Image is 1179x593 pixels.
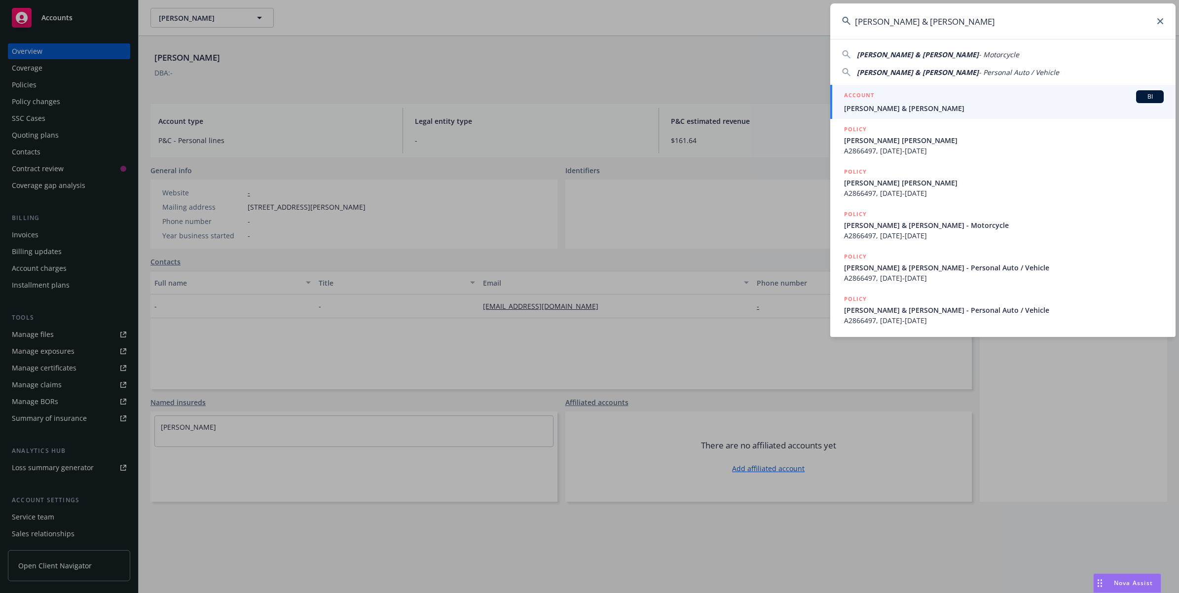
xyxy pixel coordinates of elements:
span: [PERSON_NAME] [PERSON_NAME] [844,135,1164,146]
a: POLICY[PERSON_NAME] & [PERSON_NAME] - MotorcycleA2866497, [DATE]-[DATE] [830,204,1176,246]
span: BI [1140,92,1160,101]
span: [PERSON_NAME] & [PERSON_NAME] - Personal Auto / Vehicle [844,305,1164,315]
span: [PERSON_NAME] [PERSON_NAME] [844,178,1164,188]
span: - Motorcycle [979,50,1019,59]
span: [PERSON_NAME] & [PERSON_NAME] [857,50,979,59]
h5: POLICY [844,252,867,261]
span: A2866497, [DATE]-[DATE] [844,188,1164,198]
span: Nova Assist [1114,579,1153,587]
span: - Personal Auto / Vehicle [979,68,1059,77]
a: POLICY[PERSON_NAME] [PERSON_NAME]A2866497, [DATE]-[DATE] [830,119,1176,161]
span: [PERSON_NAME] & [PERSON_NAME] [857,68,979,77]
h5: POLICY [844,294,867,304]
span: [PERSON_NAME] & [PERSON_NAME] - Motorcycle [844,220,1164,230]
h5: POLICY [844,124,867,134]
input: Search... [830,3,1176,39]
div: Drag to move [1094,574,1106,593]
span: [PERSON_NAME] & [PERSON_NAME] - Personal Auto / Vehicle [844,262,1164,273]
h5: POLICY [844,167,867,177]
span: A2866497, [DATE]-[DATE] [844,146,1164,156]
a: POLICY[PERSON_NAME] [PERSON_NAME]A2866497, [DATE]-[DATE] [830,161,1176,204]
span: [PERSON_NAME] & [PERSON_NAME] [844,103,1164,113]
span: A2866497, [DATE]-[DATE] [844,273,1164,283]
a: POLICY[PERSON_NAME] & [PERSON_NAME] - Personal Auto / VehicleA2866497, [DATE]-[DATE] [830,246,1176,289]
a: POLICY[PERSON_NAME] & [PERSON_NAME] - Personal Auto / VehicleA2866497, [DATE]-[DATE] [830,289,1176,331]
h5: ACCOUNT [844,90,874,102]
a: ACCOUNTBI[PERSON_NAME] & [PERSON_NAME] [830,85,1176,119]
span: A2866497, [DATE]-[DATE] [844,230,1164,241]
span: A2866497, [DATE]-[DATE] [844,315,1164,326]
h5: POLICY [844,209,867,219]
button: Nova Assist [1093,573,1161,593]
